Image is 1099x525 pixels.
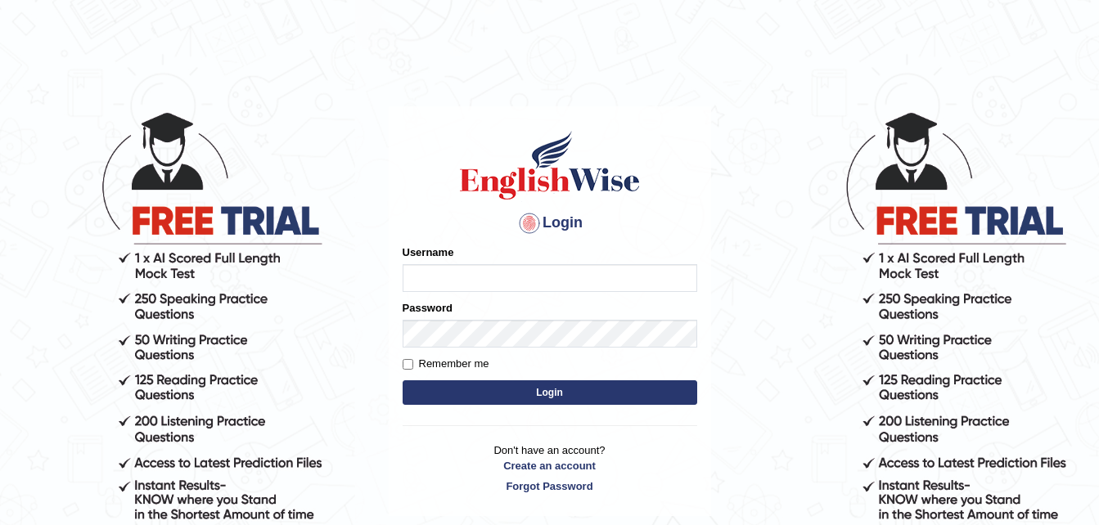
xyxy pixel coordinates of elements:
p: Don't have an account? [403,442,697,493]
h4: Login [403,210,697,236]
label: Username [403,245,454,260]
a: Forgot Password [403,478,697,494]
img: Logo of English Wise sign in for intelligent practice with AI [457,128,643,202]
input: Remember me [403,359,413,370]
label: Password [403,300,453,316]
button: Login [403,380,697,405]
a: Create an account [403,458,697,473]
label: Remember me [403,356,489,372]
